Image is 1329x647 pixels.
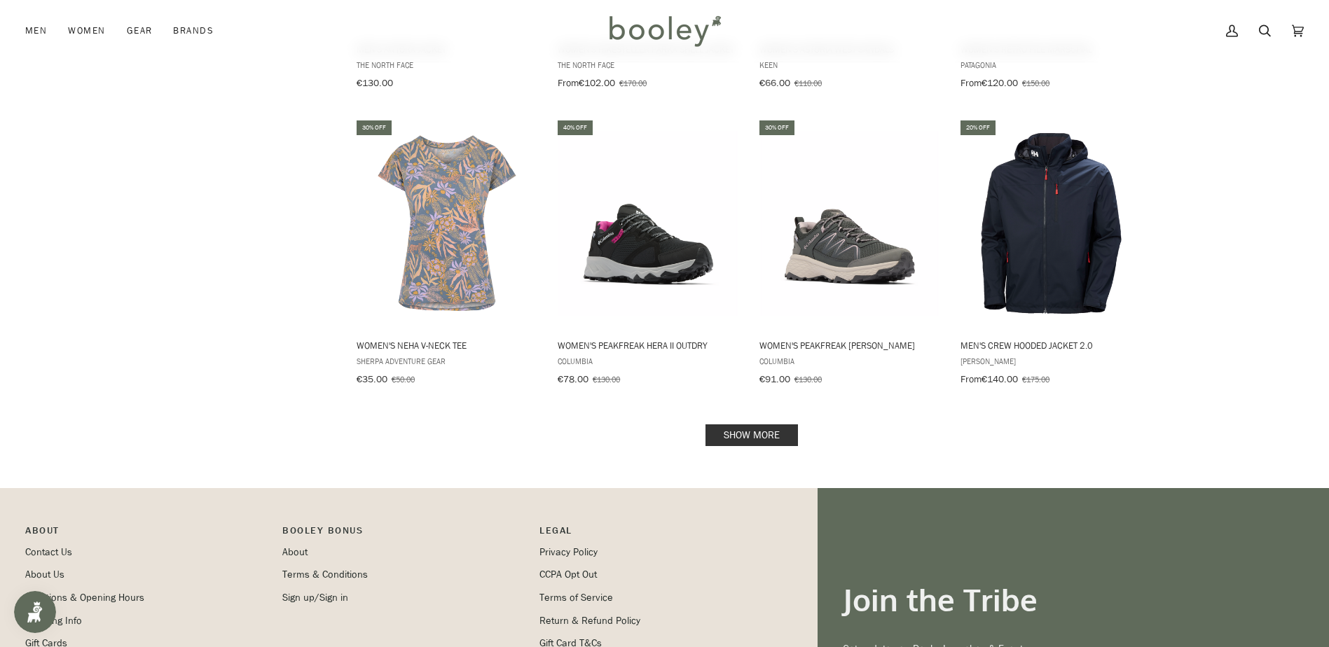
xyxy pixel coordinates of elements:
[843,580,1304,619] h3: Join the Tribe
[558,355,739,367] span: Columbia
[794,77,822,89] span: €110.00
[579,76,615,90] span: €102.00
[757,131,943,316] img: Columbia Women's Peakfreak Rush Outdry Grill / Vapor - Booley Galway
[282,523,525,545] p: Booley Bonus
[960,355,1142,367] span: [PERSON_NAME]
[357,373,387,386] span: €35.00
[1022,373,1049,385] span: €175.00
[960,373,982,386] span: From
[357,120,392,135] div: 30% off
[960,76,982,90] span: From
[759,339,941,352] span: Women's Peakfreak [PERSON_NAME]
[127,24,153,38] span: Gear
[960,59,1142,71] span: Patagonia
[357,429,1148,442] div: Pagination
[357,339,538,352] span: Women's Neha V-Neck Tee
[14,591,56,633] iframe: Button to open loyalty program pop-up
[759,59,941,71] span: Keen
[794,373,822,385] span: €130.00
[539,545,598,559] a: Privacy Policy
[539,523,783,545] p: Pipeline_Footer Sub
[593,373,620,385] span: €130.00
[354,131,540,316] img: Sherpa Adventure Gear Women's Neha V-Neck Tee Haze Tiger Floral - Booley Galway
[282,591,348,604] a: Sign up/Sign in
[558,373,588,386] span: €78.00
[619,77,647,89] span: €170.00
[558,339,739,352] span: Women's Peakfreak Hera II OutDry
[556,131,741,316] img: Columbia Women's Peakfreak Hera II OutDry Black / Wild Fuchsia - Booley Galway
[354,118,540,390] a: Women's Neha V-Neck Tee
[357,59,538,71] span: The North Face
[25,591,144,604] a: Locations & Opening Hours
[759,76,790,90] span: €66.00
[539,591,613,604] a: Terms of Service
[558,76,579,90] span: From
[958,118,1144,390] a: Men's Crew Hooded Jacket 2.0
[960,339,1142,352] span: Men's Crew Hooded Jacket 2.0
[25,24,47,38] span: Men
[759,355,941,367] span: Columbia
[25,523,268,545] p: Pipeline_Footer Main
[705,424,798,446] a: Show more
[392,373,415,385] span: €50.00
[357,76,393,90] span: €130.00
[68,24,105,38] span: Women
[982,76,1018,90] span: €120.00
[558,120,593,135] div: 40% off
[759,373,790,386] span: €91.00
[282,568,368,581] a: Terms & Conditions
[282,545,308,559] a: About
[539,614,640,627] a: Return & Refund Policy
[25,545,72,559] a: Contact Us
[539,568,597,581] a: CCPA Opt Out
[173,24,214,38] span: Brands
[757,118,943,390] a: Women's Peakfreak Rush Outdry
[25,568,64,581] a: About Us
[958,131,1144,316] img: Helly Hansen Men's Crew Hooded Jacket 2.0 Navy - Booley Galway
[556,118,741,390] a: Women's Peakfreak Hera II OutDry
[357,355,538,367] span: Sherpa Adventure Gear
[982,373,1018,386] span: €140.00
[759,120,794,135] div: 30% off
[558,59,739,71] span: The North Face
[603,11,726,51] img: Booley
[960,120,996,135] div: 20% off
[1022,77,1049,89] span: €150.00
